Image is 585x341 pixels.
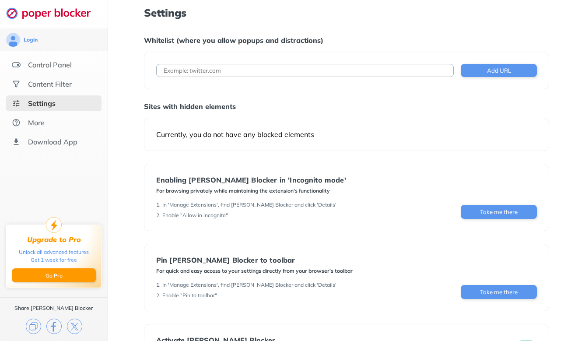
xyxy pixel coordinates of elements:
[156,64,454,77] input: Example: twitter.com
[156,281,161,288] div: 1 .
[67,319,82,334] img: x.svg
[156,292,161,299] div: 2 .
[6,33,20,47] img: avatar.svg
[162,292,217,299] div: Enable "Pin to toolbar"
[156,130,537,139] div: Currently, you do not have any blocked elements
[28,118,45,127] div: More
[162,212,228,219] div: Enable "Allow in incognito"
[19,248,89,256] div: Unlock all advanced features
[144,7,550,18] h1: Settings
[162,201,336,208] div: In 'Manage Extensions', find [PERSON_NAME] Blocker and click 'Details'
[12,118,21,127] img: about.svg
[156,176,346,184] div: Enabling [PERSON_NAME] Blocker in 'Incognito mode'
[12,80,21,88] img: social.svg
[12,137,21,146] img: download-app.svg
[144,102,550,111] div: Sites with hidden elements
[461,64,537,77] button: Add URL
[461,205,537,219] button: Take me there
[28,60,72,69] div: Control Panel
[12,268,96,282] button: Go Pro
[31,256,77,264] div: Get 1 week for free
[156,256,353,264] div: Pin [PERSON_NAME] Blocker to toolbar
[46,217,62,233] img: upgrade-to-pro.svg
[144,36,550,45] div: Whitelist (where you allow popups and distractions)
[14,305,93,312] div: Share [PERSON_NAME] Blocker
[12,99,21,108] img: settings-selected.svg
[461,285,537,299] button: Take me there
[28,80,72,88] div: Content Filter
[156,201,161,208] div: 1 .
[156,187,346,194] div: For browsing privately while maintaining the extension's functionality
[28,99,56,108] div: Settings
[46,319,62,334] img: facebook.svg
[28,137,77,146] div: Download App
[24,36,38,43] div: Login
[162,281,336,288] div: In 'Manage Extensions', find [PERSON_NAME] Blocker and click 'Details'
[156,267,353,274] div: For quick and easy access to your settings directly from your browser's toolbar
[6,7,100,19] img: logo-webpage.svg
[27,236,81,244] div: Upgrade to Pro
[12,60,21,69] img: features.svg
[26,319,41,334] img: copy.svg
[156,212,161,219] div: 2 .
